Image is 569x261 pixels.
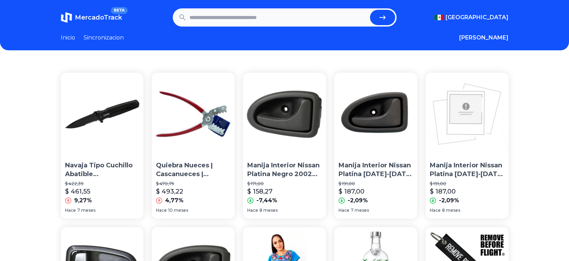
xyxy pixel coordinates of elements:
[61,34,75,42] a: Inicio
[152,73,235,155] img: Quiebra Nueces | Cascanueces | Pinza Para Nuez 31000010
[430,187,456,196] p: $ 187,00
[434,15,444,20] img: Mexico
[430,161,504,179] p: Manija Interior Nissan Platina [DATE]-[DATE] Der Rng
[247,161,322,179] p: Manija Interior Nissan Platina Negro 2002 2003 2004 2005
[61,12,122,23] a: MercadoTrackBETA
[65,187,90,196] p: $ 461,55
[446,13,508,22] span: [GEOGRAPHIC_DATA]
[259,208,278,213] span: 8 meses
[426,73,508,155] img: Manija Interior Nissan Platina 2000-2007 Der Rng
[339,208,349,213] span: Hace
[74,196,92,205] p: 9,27%
[247,187,272,196] p: $ 158,27
[243,73,326,155] img: Manija Interior Nissan Platina Negro 2002 2003 2004 2005
[77,208,95,213] span: 7 meses
[65,208,76,213] span: Hace
[111,7,127,14] span: BETA
[65,161,140,179] p: Navaja Tipo Cuchillo Abatible [PERSON_NAME] 686 32802666
[61,73,144,155] img: Navaja Tipo Cuchillo Abatible Urrea 686 32802666
[243,73,326,219] a: Manija Interior Nissan Platina Negro 2002 2003 2004 2005Manija Interior Nissan Platina Negro 2002...
[339,187,364,196] p: $ 187,00
[351,208,369,213] span: 7 meses
[339,161,413,179] p: Manija Interior Nissan Platina [DATE]-[DATE] Der Rng
[75,14,122,21] span: MercadoTrack
[442,208,460,213] span: 8 meses
[61,12,72,23] img: MercadoTrack
[348,196,368,205] p: -2,09%
[334,73,417,219] a: Manija Interior Nissan Platina 2000-2007 Der RngManija Interior Nissan Platina [DATE]-[DATE] Der ...
[156,181,230,187] p: $ 470,75
[247,181,322,187] p: $ 171,00
[439,196,459,205] p: -2,09%
[165,196,184,205] p: 4,77%
[430,181,504,187] p: $ 191,00
[247,208,258,213] span: Hace
[426,73,508,219] a: Manija Interior Nissan Platina 2000-2007 Der RngManija Interior Nissan Platina [DATE]-[DATE] Der ...
[434,13,508,22] button: [GEOGRAPHIC_DATA]
[156,208,167,213] span: Hace
[152,73,235,219] a: Quiebra Nueces | Cascanueces | Pinza Para Nuez 31000010Quiebra Nueces | Cascanueces | [GEOGRAPHIC...
[65,181,140,187] p: $ 422,39
[256,196,277,205] p: -7,44%
[156,187,183,196] p: $ 493,22
[459,34,508,42] button: [PERSON_NAME]
[84,34,124,42] a: Sincronizacion
[334,73,417,155] img: Manija Interior Nissan Platina 2000-2007 Der Rng
[156,161,230,179] p: Quiebra Nueces | Cascanueces | [GEOGRAPHIC_DATA] 31000010
[168,208,188,213] span: 10 meses
[339,181,413,187] p: $ 191,00
[430,208,441,213] span: Hace
[61,73,144,219] a: Navaja Tipo Cuchillo Abatible Urrea 686 32802666Navaja Tipo Cuchillo Abatible [PERSON_NAME] 686 3...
